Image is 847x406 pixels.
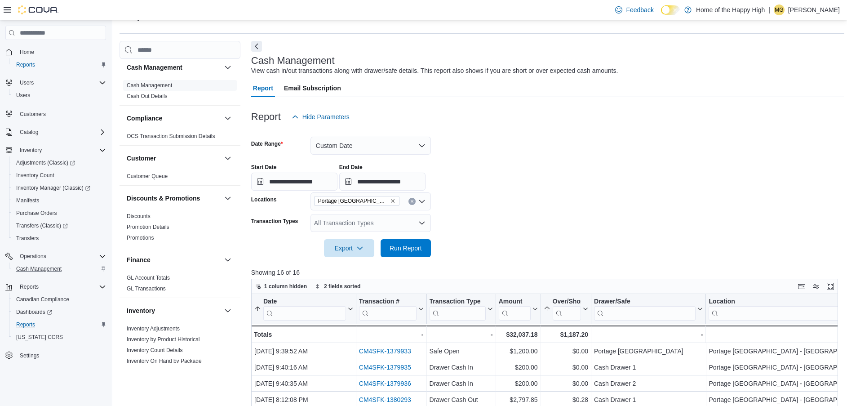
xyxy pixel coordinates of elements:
[127,114,162,123] h3: Compliance
[251,268,844,277] p: Showing 16 of 16
[16,281,42,292] button: Reports
[16,210,57,217] span: Purchase Orders
[127,234,154,241] span: Promotions
[594,362,703,373] div: Cash Drawer 1
[429,394,492,405] div: Drawer Cash Out
[429,298,485,321] div: Transaction Type
[9,263,110,275] button: Cash Management
[264,283,307,290] span: 1 column hidden
[127,326,180,332] a: Inventory Adjustments
[543,346,588,357] div: $0.00
[13,233,42,244] a: Transfers
[16,235,39,242] span: Transfers
[16,61,35,68] span: Reports
[498,394,537,405] div: $2,797.85
[429,362,492,373] div: Drawer Cash In
[127,357,202,365] span: Inventory On Hand by Package
[498,346,537,357] div: $1,200.00
[252,281,310,292] button: 1 column hidden
[768,4,770,15] p: |
[127,173,168,180] span: Customer Queue
[359,329,424,340] div: -
[9,156,110,169] a: Adjustments (Classic)
[16,145,106,156] span: Inventory
[284,79,341,97] span: Email Subscription
[16,77,37,88] button: Users
[127,336,200,343] span: Inventory by Product Historical
[127,63,182,72] h3: Cash Management
[612,1,657,19] a: Feedback
[16,127,42,138] button: Catalog
[498,298,530,306] div: Amount
[626,5,653,14] span: Feedback
[127,82,172,89] a: Cash Management
[2,107,110,120] button: Customers
[498,378,537,389] div: $200.00
[20,253,46,260] span: Operations
[339,164,363,171] label: End Date
[429,298,485,306] div: Transaction Type
[825,281,836,292] button: Enter fullscreen
[254,378,353,389] div: [DATE] 9:40:35 AM
[310,137,431,155] button: Custom Date
[9,182,110,194] a: Inventory Manager (Classic)
[251,66,618,76] div: View cash in/out transactions along with drawer/safe details. This report also shows if you are s...
[796,281,807,292] button: Keyboard shortcuts
[552,298,581,321] div: Over/Short
[359,396,411,403] a: CM4SFK-1380293
[811,281,821,292] button: Display options
[222,305,233,316] button: Inventory
[16,184,90,192] span: Inventory Manager (Classic)
[127,306,155,315] h3: Inventory
[127,63,221,72] button: Cash Management
[359,380,411,387] a: CM4SFK-1379936
[13,195,106,206] span: Manifests
[9,89,110,102] button: Users
[120,272,240,298] div: Finance
[774,4,785,15] div: Melissa Granrud
[254,362,353,373] div: [DATE] 9:40:16 AM
[390,198,395,204] button: Remove Portage La Prairie - Royal Plains - Fire & Flower from selection in this group
[359,298,424,321] button: Transaction #
[13,59,39,70] a: Reports
[418,219,426,227] button: Open list of options
[16,265,62,272] span: Cash Management
[16,127,106,138] span: Catalog
[359,298,417,321] div: Transaction # URL
[127,347,183,354] span: Inventory Count Details
[543,394,588,405] div: $0.28
[127,173,168,179] a: Customer Queue
[127,336,200,343] a: Inventory by Product Historical
[13,319,106,330] span: Reports
[788,4,840,15] p: [PERSON_NAME]
[318,196,388,205] span: Portage [GEOGRAPHIC_DATA] - [GEOGRAPHIC_DATA] - Fire & Flower
[251,196,277,203] label: Locations
[13,319,39,330] a: Reports
[9,232,110,245] button: Transfers
[498,298,530,321] div: Amount
[429,346,492,357] div: Safe Open
[5,42,106,385] nav: Complex example
[302,112,350,121] span: Hide Parameters
[9,219,110,232] a: Transfers (Classic)
[13,208,106,219] span: Purchase Orders
[13,294,106,305] span: Canadian Compliance
[543,298,588,321] button: Over/Short
[251,112,281,122] h3: Report
[127,133,215,140] span: OCS Transaction Submission Details
[16,321,35,328] span: Reports
[13,294,73,305] a: Canadian Compliance
[127,194,200,203] h3: Discounts & Promotions
[16,92,30,99] span: Users
[359,298,417,306] div: Transaction #
[13,170,58,181] a: Inventory Count
[13,263,65,274] a: Cash Management
[381,239,431,257] button: Run Report
[16,334,63,341] span: [US_STATE] CCRS
[20,79,34,86] span: Users
[16,159,75,166] span: Adjustments (Classic)
[254,346,353,357] div: [DATE] 9:39:52 AM
[18,5,58,14] img: Cova
[16,222,68,229] span: Transfers (Classic)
